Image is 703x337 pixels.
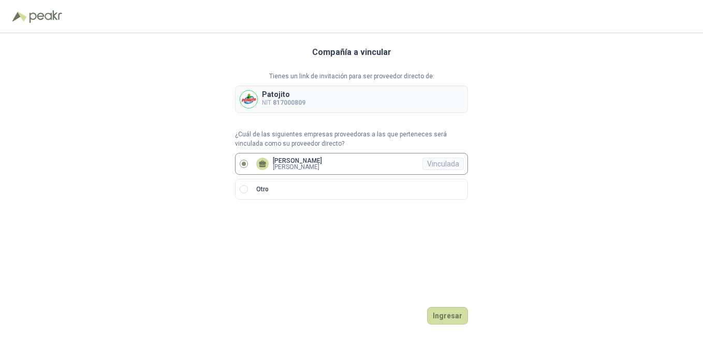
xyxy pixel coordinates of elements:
img: Company Logo [240,91,257,108]
img: Peakr [29,10,62,23]
img: Logo [12,11,27,22]
p: [PERSON_NAME] [273,164,322,170]
div: Vinculada [422,158,464,170]
p: [PERSON_NAME] [273,158,322,164]
p: NIT [262,98,305,108]
p: ¿Cuál de las siguientes empresas proveedoras a las que perteneces será vinculada como su proveedo... [235,130,468,149]
button: Ingresar [427,307,468,325]
p: Otro [256,185,269,194]
b: 817000809 [273,99,305,106]
h3: Compañía a vincular [312,46,391,59]
p: Patojito [262,91,305,98]
p: Tienes un link de invitación para ser proveedor directo de: [235,72,468,81]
